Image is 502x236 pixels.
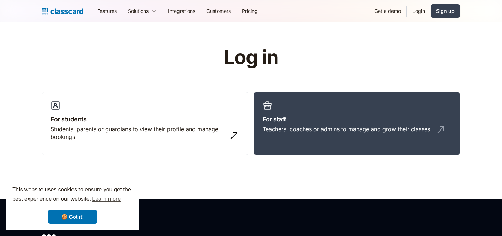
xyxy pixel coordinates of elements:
[436,7,455,15] div: Sign up
[48,210,97,224] a: dismiss cookie message
[91,194,122,204] a: learn more about cookies
[42,92,248,155] a: For studentsStudents, parents or guardians to view their profile and manage bookings
[51,125,226,141] div: Students, parents or guardians to view their profile and manage bookings
[236,3,263,19] a: Pricing
[431,4,460,18] a: Sign up
[407,3,431,19] a: Login
[51,115,239,124] h3: For students
[128,7,149,15] div: Solutions
[122,3,162,19] div: Solutions
[263,125,430,133] div: Teachers, coaches or admins to manage and grow their classes
[12,186,133,204] span: This website uses cookies to ensure you get the best experience on our website.
[369,3,406,19] a: Get a demo
[6,179,139,230] div: cookieconsent
[162,3,201,19] a: Integrations
[140,47,362,68] h1: Log in
[254,92,460,155] a: For staffTeachers, coaches or admins to manage and grow their classes
[201,3,236,19] a: Customers
[92,3,122,19] a: Features
[42,6,83,16] a: home
[263,115,451,124] h3: For staff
